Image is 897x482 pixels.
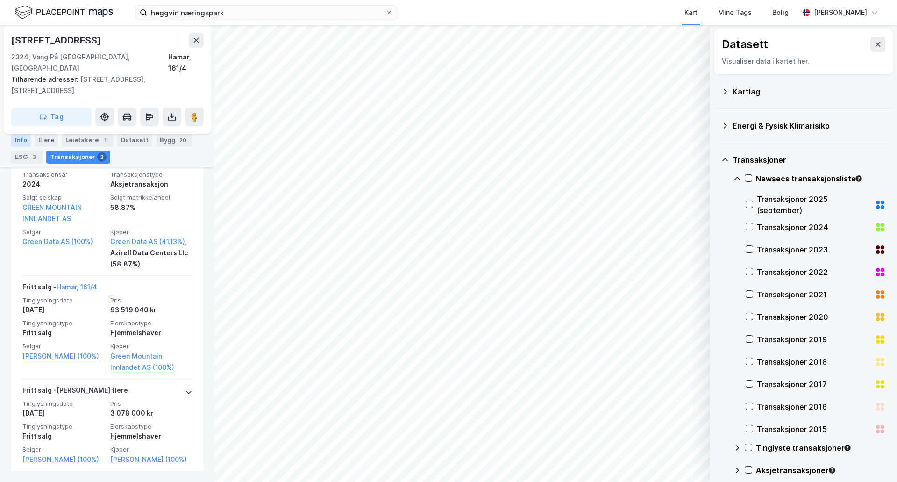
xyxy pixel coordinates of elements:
a: Hamar, 161/4 [57,283,97,291]
div: 2024 [22,179,105,190]
div: Transaksjoner 2021 [757,289,871,300]
iframe: Chat Widget [850,437,897,482]
span: Tinglysningstype [22,319,105,327]
img: logo.f888ab2527a4732fd821a326f86c7f29.svg [15,4,113,21]
span: Pris [110,296,192,304]
div: Tooltip anchor [828,466,836,475]
div: Fritt salg [22,431,105,442]
div: Datasett [117,134,152,147]
div: Hjemmelshaver [110,327,192,338]
div: 20 [178,136,188,145]
div: Visualiser data i kartet her. [722,56,885,67]
div: 3 [29,152,39,162]
span: Tilhørende adresser: [11,75,80,83]
div: [DATE] [22,408,105,419]
span: Solgt matrikkelandel [110,194,192,201]
div: Fritt salg - [PERSON_NAME] flere [22,385,128,400]
a: Green Mountain Innlandet AS (100%) [110,351,192,373]
div: Bolig [772,7,789,18]
span: Transaksjonstype [110,171,192,179]
div: Eiere [35,134,58,147]
div: Transaksjoner 2015 [757,424,871,435]
span: Solgt selskap [22,194,105,201]
div: Datasett [722,37,768,52]
button: Tag [11,108,92,126]
span: Selger [22,342,105,350]
div: Fritt salg [22,327,105,338]
div: Hamar, 161/4 [168,51,204,74]
a: Green Data AS (41.13%), [110,236,192,247]
div: Azirell Data Centers Llc (58.87%) [110,247,192,270]
div: Aksjetransaksjoner [756,465,886,476]
div: [STREET_ADDRESS], [STREET_ADDRESS] [11,74,196,96]
div: Kontrollprogram for chat [850,437,897,482]
span: Eierskapstype [110,319,192,327]
div: 1 [100,136,110,145]
span: Kjøper [110,342,192,350]
div: Tooltip anchor [843,444,852,452]
div: [DATE] [22,304,105,316]
div: Leietakere [62,134,114,147]
div: Kart [684,7,698,18]
div: Aksjetransaksjon [110,179,192,190]
div: Newsecs transaksjonsliste [756,173,886,184]
a: [PERSON_NAME] (100%) [22,351,105,362]
div: Transaksjoner 2020 [757,311,871,323]
div: Transaksjoner 2024 [757,222,871,233]
a: GREEN MOUNTAIN INNLANDET AS [22,203,82,223]
div: Transaksjoner [46,151,110,164]
div: [PERSON_NAME] [814,7,867,18]
div: Transaksjoner 2022 [757,266,871,278]
div: Hjemmelshaver [110,431,192,442]
div: Transaksjoner 2017 [757,379,871,390]
div: 3 078 000 kr [110,408,192,419]
div: Tinglyste transaksjoner [756,442,886,453]
div: Transaksjoner 2018 [757,356,871,367]
a: [PERSON_NAME] (100%) [22,454,105,465]
span: Selger [22,446,105,453]
div: Energi & Fysisk Klimarisiko [733,120,886,131]
div: Transaksjoner 2016 [757,401,871,412]
div: Tooltip anchor [854,174,863,183]
div: 93 519 040 kr [110,304,192,316]
a: Green Data AS (100%) [22,236,105,247]
div: Bygg [156,134,192,147]
span: Tinglysningsdato [22,400,105,408]
div: Transaksjoner 2023 [757,244,871,255]
div: Mine Tags [718,7,752,18]
div: Transaksjoner [733,154,886,165]
div: Info [11,134,31,147]
span: Selger [22,228,105,236]
div: [STREET_ADDRESS] [11,33,103,48]
span: Pris [110,400,192,408]
div: 3 [97,152,107,162]
span: Kjøper [110,446,192,453]
div: Fritt salg - [22,281,97,296]
span: Eierskapstype [110,423,192,431]
a: [PERSON_NAME] (100%) [110,454,192,465]
span: Tinglysningsdato [22,296,105,304]
span: Kjøper [110,228,192,236]
span: Tinglysningstype [22,423,105,431]
div: ESG [11,151,43,164]
div: 58.87% [110,202,192,213]
div: Transaksjoner 2025 (september) [757,194,871,216]
div: 2324, Vang På [GEOGRAPHIC_DATA], [GEOGRAPHIC_DATA] [11,51,168,74]
span: Transaksjonsår [22,171,105,179]
div: Transaksjoner 2019 [757,334,871,345]
div: Kartlag [733,86,886,97]
input: Søk på adresse, matrikkel, gårdeiere, leietakere eller personer [147,6,385,20]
